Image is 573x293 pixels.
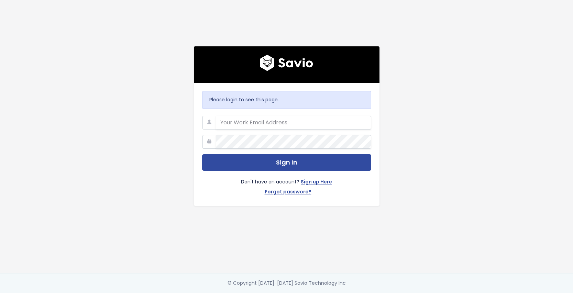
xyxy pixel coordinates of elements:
input: Your Work Email Address [216,116,371,129]
div: © Copyright [DATE]-[DATE] Savio Technology Inc [228,279,346,288]
img: logo600x187.a314fd40982d.png [260,55,313,71]
div: Don't have an account? [202,171,371,198]
a: Forgot password? [265,188,311,198]
button: Sign In [202,154,371,171]
p: Please login to see this page. [209,95,364,104]
a: Sign up Here [301,178,332,188]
